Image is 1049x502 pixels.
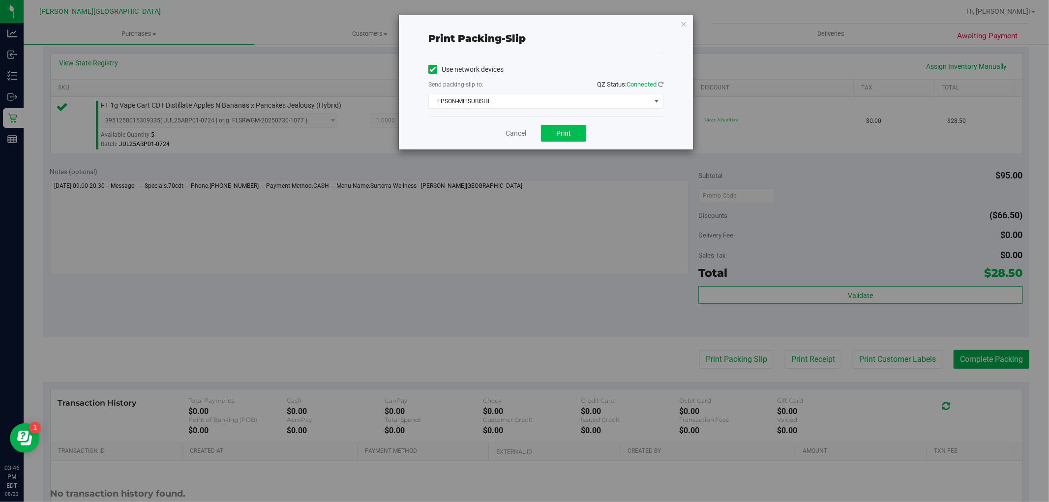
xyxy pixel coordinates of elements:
[597,81,663,88] span: QZ Status:
[556,129,571,137] span: Print
[428,64,504,75] label: Use network devices
[428,32,526,44] span: Print packing-slip
[506,128,526,139] a: Cancel
[429,94,651,108] span: EPSON-MITSUBISHI
[10,423,39,453] iframe: Resource center
[541,125,586,142] button: Print
[627,81,657,88] span: Connected
[428,80,483,89] label: Send packing-slip to:
[651,94,663,108] span: select
[29,422,41,434] iframe: Resource center unread badge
